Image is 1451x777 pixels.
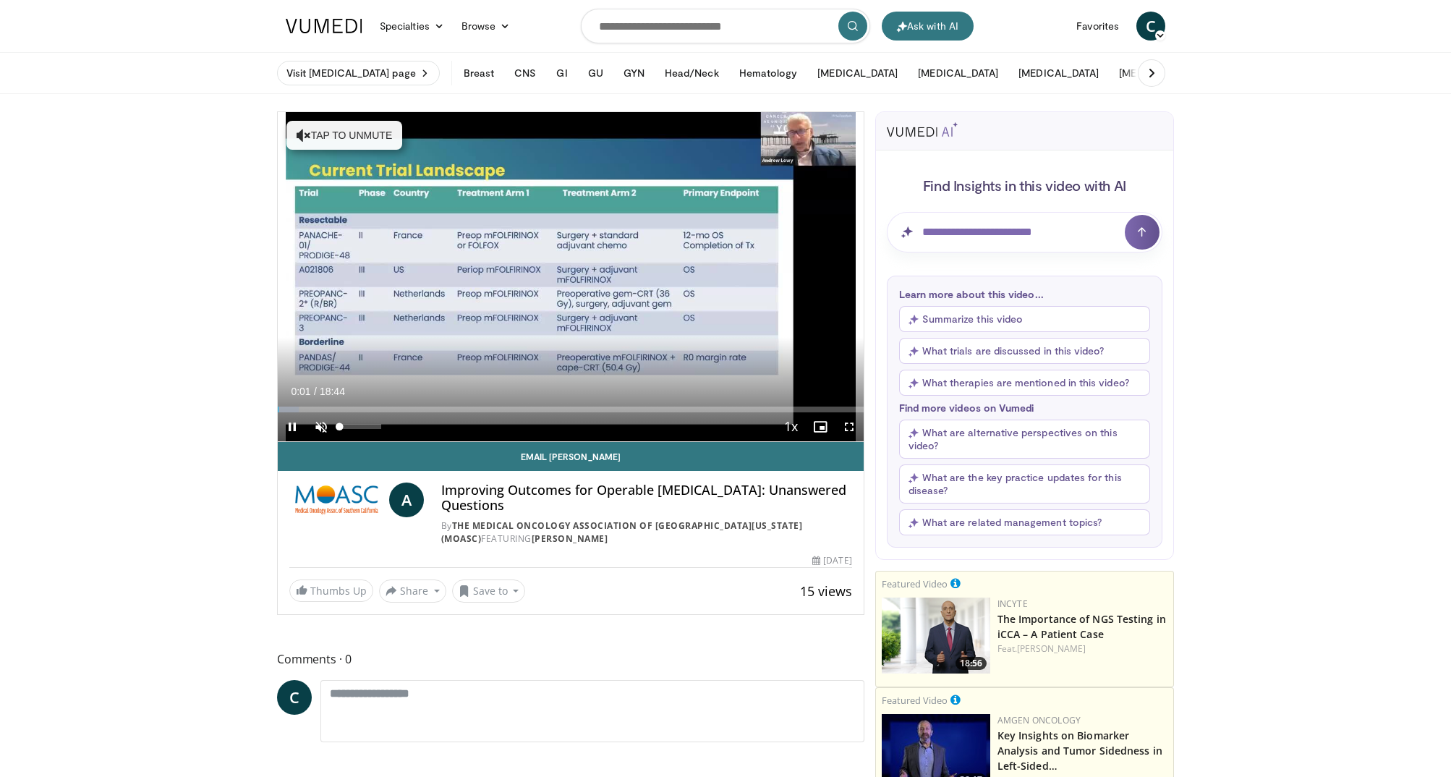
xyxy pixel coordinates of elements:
[1068,12,1128,41] a: Favorites
[371,12,453,41] a: Specialties
[441,483,852,514] h4: Improving Outcomes for Operable [MEDICAL_DATA]: Unanswered Questions
[882,598,990,674] img: 6827cc40-db74-4ebb-97c5-13e529cfd6fb.png.150x105_q85_crop-smart_upscale.png
[899,420,1150,459] button: What are alternative perspectives on this video?
[997,612,1166,641] a: The Importance of NGS Testing in iCCA – A Patient Case
[289,579,373,602] a: Thumbs Up
[615,59,653,88] button: GYN
[731,59,807,88] button: Hematology
[1110,59,1208,88] button: [MEDICAL_DATA]
[899,288,1150,300] p: Learn more about this video...
[812,554,851,567] div: [DATE]
[291,386,310,397] span: 0:01
[286,19,362,33] img: VuMedi Logo
[777,412,806,441] button: Playback Rate
[506,59,545,88] button: CNS
[277,61,440,85] a: Visit [MEDICAL_DATA] page
[1017,642,1086,655] a: [PERSON_NAME]
[899,306,1150,332] button: Summarize this video
[809,59,906,88] button: [MEDICAL_DATA]
[277,680,312,715] a: C
[899,464,1150,504] button: What are the key practice updates for this disease?
[453,12,519,41] a: Browse
[441,519,852,545] div: By FEATURING
[997,714,1081,726] a: Amgen Oncology
[452,579,526,603] button: Save to
[286,121,402,150] button: Tap to unmute
[278,407,864,412] div: Progress Bar
[835,412,864,441] button: Fullscreen
[882,577,948,590] small: Featured Video
[887,176,1162,195] h4: Find Insights in this video with AI
[806,412,835,441] button: Enable picture-in-picture mode
[289,483,383,517] img: The Medical Oncology Association of Southern California (MOASC)
[314,386,317,397] span: /
[956,657,987,670] span: 18:56
[579,59,612,88] button: GU
[307,412,336,441] button: Unmute
[278,442,864,471] a: Email [PERSON_NAME]
[899,402,1150,414] p: Find more videos on Vumedi
[997,642,1167,655] div: Feat.
[882,694,948,707] small: Featured Video
[548,59,576,88] button: GI
[455,59,503,88] button: Breast
[277,650,864,668] span: Comments 0
[800,582,852,600] span: 15 views
[1010,59,1107,88] button: [MEDICAL_DATA]
[882,12,974,41] button: Ask with AI
[909,59,1007,88] button: [MEDICAL_DATA]
[320,386,345,397] span: 18:44
[899,370,1150,396] button: What therapies are mentioned in this video?
[899,509,1150,535] button: What are related management topics?
[656,59,728,88] button: Head/Neck
[389,483,424,517] a: A
[997,598,1028,610] a: Incyte
[379,579,446,603] button: Share
[887,212,1162,252] input: Question for AI
[532,532,608,545] a: [PERSON_NAME]
[882,598,990,674] a: 18:56
[997,729,1162,773] a: Key Insights on Biomarker Analysis and Tumor Sidedness in Left-Sided…
[278,112,864,442] video-js: Video Player
[899,338,1150,364] button: What trials are discussed in this video?
[339,424,380,429] div: Volume Level
[887,122,958,137] img: vumedi-ai-logo.svg
[581,9,870,43] input: Search topics, interventions
[278,412,307,441] button: Pause
[1136,12,1165,41] a: C
[441,519,803,545] a: The Medical Oncology Association of [GEOGRAPHIC_DATA][US_STATE] (MOASC)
